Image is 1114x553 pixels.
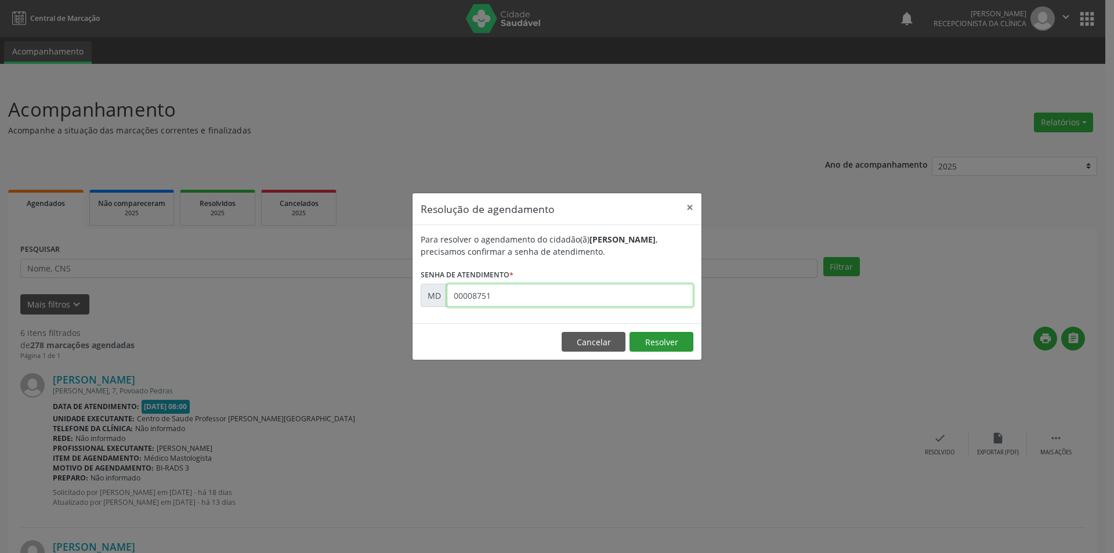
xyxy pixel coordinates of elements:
div: Para resolver o agendamento do cidadão(ã) , precisamos confirmar a senha de atendimento. [421,233,693,258]
button: Cancelar [562,332,625,352]
button: Close [678,193,701,222]
b: [PERSON_NAME] [589,234,656,245]
label: Senha de atendimento [421,266,513,284]
button: Resolver [630,332,693,352]
div: MD [421,284,447,307]
h5: Resolução de agendamento [421,201,555,216]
